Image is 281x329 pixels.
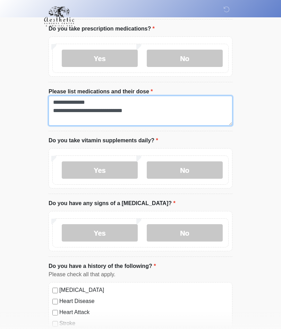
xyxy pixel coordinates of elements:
[147,161,223,179] label: No
[52,321,58,327] input: Stroke
[42,5,77,27] img: Aesthetic Surgery Centre, PLLC Logo
[52,299,58,304] input: Heart Disease
[49,199,176,208] label: Do you have any signs of a [MEDICAL_DATA]?
[59,286,229,294] label: [MEDICAL_DATA]
[62,161,138,179] label: Yes
[62,224,138,242] label: Yes
[49,262,156,270] label: Do you have a history of the following?
[147,50,223,67] label: No
[49,87,153,96] label: Please list medications and their dose
[52,310,58,315] input: Heart Attack
[49,270,232,279] div: Please check all that apply.
[147,224,223,242] label: No
[62,50,138,67] label: Yes
[49,136,158,145] label: Do you take vitamin supplements daily?
[59,319,229,328] label: Stroke
[59,297,229,305] label: Heart Disease
[59,308,229,317] label: Heart Attack
[52,288,58,293] input: [MEDICAL_DATA]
